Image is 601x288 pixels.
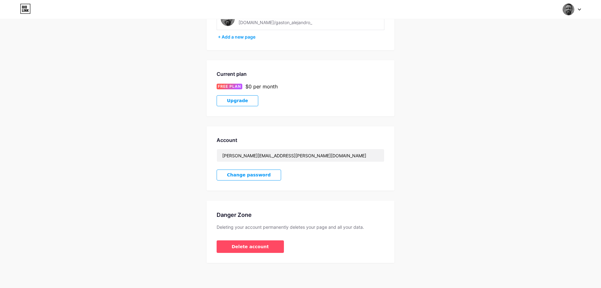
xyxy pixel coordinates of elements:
span: FREE PLAN [218,84,241,89]
div: $0 per month [245,83,278,90]
span: Delete account [232,243,269,250]
input: Email [217,149,384,162]
div: Danger Zone [217,211,384,219]
span: Upgrade [227,98,248,103]
button: Change password [217,170,281,181]
div: + Add a new page [218,34,384,40]
img: gaston pisoni [562,3,574,15]
div: [DOMAIN_NAME]/gaston_alejandro_ [239,19,312,26]
span: Change password [227,172,271,178]
div: Current plan [217,70,384,78]
button: Delete account [217,240,284,253]
button: Upgrade [217,95,258,106]
div: Account [217,136,384,144]
div: Deleting your account permanently deletes your page and all your data. [217,224,384,230]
